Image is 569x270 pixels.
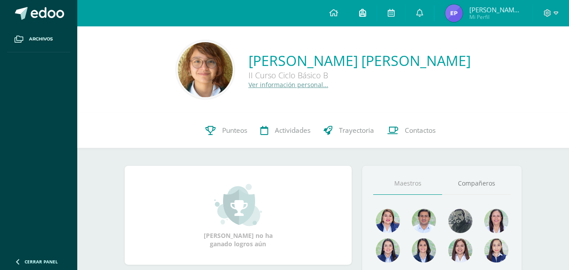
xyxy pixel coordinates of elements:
span: Punteos [222,126,247,135]
img: b45ddb5222421435e9e5a0c45b11e8ab.png [445,4,463,22]
img: e0582db7cc524a9960c08d03de9ec803.png [484,238,508,263]
img: 135afc2e3c36cc19cf7f4a6ffd4441d1.png [376,209,400,233]
span: Mi Perfil [469,13,522,21]
img: achievement_small.png [214,183,262,227]
a: Trayectoria [317,113,381,148]
div: [PERSON_NAME] no ha ganado logros aún [194,183,282,248]
a: Contactos [381,113,442,148]
img: 1e7bfa517bf798cc96a9d855bf172288.png [412,209,436,233]
span: Cerrar panel [25,259,58,265]
a: Punteos [199,113,254,148]
img: 78f4197572b4db04b380d46154379998.png [484,209,508,233]
a: [PERSON_NAME] [PERSON_NAME] [248,51,471,70]
a: Compañeros [442,172,511,195]
img: 421193c219fb0d09e137c3cdd2ddbd05.png [376,238,400,263]
img: 4179e05c207095638826b52d0d6e7b97.png [448,209,472,233]
img: d4e0c534ae446c0d00535d3bb96704e9.png [412,238,436,263]
a: Actividades [254,113,317,148]
span: Archivos [29,36,53,43]
img: 89f2e03b1d2a82a6f74aee9c16210f7b.png [178,42,233,97]
span: Contactos [405,126,436,135]
span: Actividades [275,126,310,135]
a: Maestros [373,172,442,195]
div: II Curso Ciclo Básico B [248,70,471,80]
a: Archivos [7,26,70,52]
span: [PERSON_NAME] [PERSON_NAME] [469,5,522,14]
span: Trayectoria [339,126,374,135]
img: 1be4a43e63524e8157c558615cd4c825.png [448,238,472,263]
a: Ver información personal... [248,80,328,89]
